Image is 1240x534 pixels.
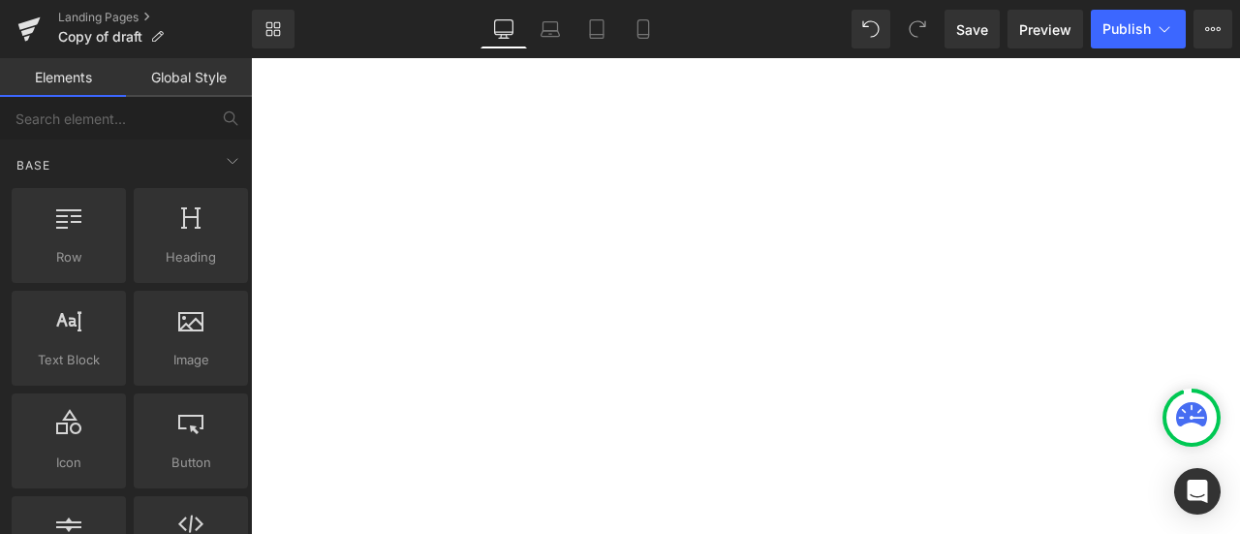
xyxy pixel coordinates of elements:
[956,19,988,40] span: Save
[58,29,142,45] span: Copy of draft
[1091,10,1186,48] button: Publish
[139,350,242,370] span: Image
[1019,19,1071,40] span: Preview
[58,10,252,25] a: Landing Pages
[1193,10,1232,48] button: More
[126,58,252,97] a: Global Style
[620,10,666,48] a: Mobile
[573,10,620,48] a: Tablet
[17,453,120,473] span: Icon
[852,10,890,48] button: Undo
[139,247,242,267] span: Heading
[1102,21,1151,37] span: Publish
[139,453,242,473] span: Button
[15,156,52,174] span: Base
[252,10,294,48] a: New Library
[480,10,527,48] a: Desktop
[17,350,120,370] span: Text Block
[1007,10,1083,48] a: Preview
[527,10,573,48] a: Laptop
[17,247,120,267] span: Row
[898,10,937,48] button: Redo
[1174,468,1221,515] div: Open Intercom Messenger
